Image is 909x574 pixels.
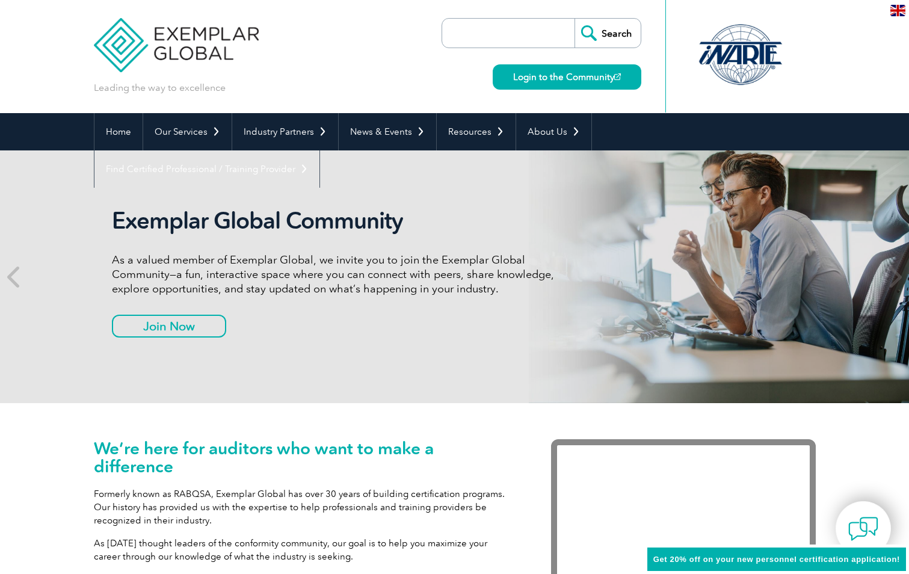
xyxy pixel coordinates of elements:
[94,113,143,150] a: Home
[143,113,232,150] a: Our Services
[112,207,563,235] h2: Exemplar Global Community
[94,487,515,527] p: Formerly known as RABQSA, Exemplar Global has over 30 years of building certification programs. O...
[516,113,591,150] a: About Us
[94,150,319,188] a: Find Certified Professional / Training Provider
[94,81,226,94] p: Leading the way to excellence
[112,315,226,338] a: Join Now
[94,439,515,475] h1: We’re here for auditors who want to make a difference
[848,514,878,544] img: contact-chat.png
[339,113,436,150] a: News & Events
[575,19,641,48] input: Search
[614,73,621,80] img: open_square.png
[493,64,641,90] a: Login to the Community
[437,113,516,150] a: Resources
[112,253,563,296] p: As a valued member of Exemplar Global, we invite you to join the Exemplar Global Community—a fun,...
[653,555,900,564] span: Get 20% off on your new personnel certification application!
[232,113,338,150] a: Industry Partners
[94,537,515,563] p: As [DATE] thought leaders of the conformity community, our goal is to help you maximize your care...
[890,5,905,16] img: en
